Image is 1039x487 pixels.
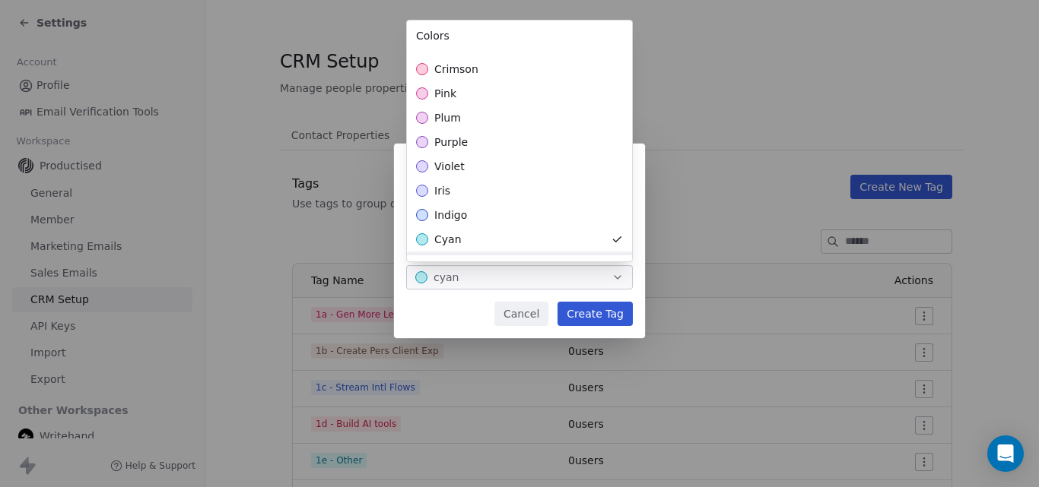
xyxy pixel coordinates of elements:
[434,134,468,150] span: purple
[434,159,465,174] span: violet
[434,183,450,198] span: iris
[434,110,461,125] span: plum
[434,86,456,101] span: pink
[434,232,462,247] span: cyan
[434,62,478,77] span: crimson
[416,30,450,42] span: Colors
[434,207,467,223] span: indigo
